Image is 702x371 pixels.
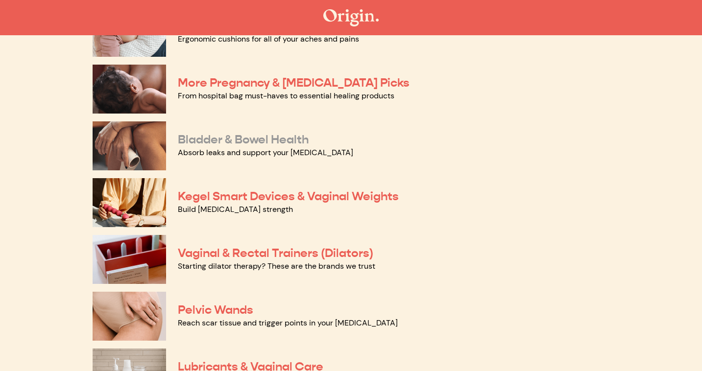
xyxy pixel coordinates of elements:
img: Pelvic Wands [93,292,166,341]
a: Absorb leaks and support your [MEDICAL_DATA] [178,147,353,158]
a: Pelvic Wands [178,302,253,317]
a: Vaginal & Rectal Trainers (Dilators) [178,246,373,260]
img: Kegel Smart Devices & Vaginal Weights [93,178,166,227]
img: Vaginal & Rectal Trainers (Dilators) [93,235,166,284]
a: Build [MEDICAL_DATA] strength [178,204,293,214]
a: Bladder & Bowel Health [178,132,309,147]
a: Starting dilator therapy? These are the brands we trust [178,261,375,271]
a: Reach scar tissue and trigger points in your [MEDICAL_DATA] [178,318,398,328]
img: The Origin Shop [323,9,379,26]
img: Bladder & Bowel Health [93,121,166,170]
a: Kegel Smart Devices & Vaginal Weights [178,189,399,204]
img: More Pregnancy & Postpartum Picks [93,65,166,114]
a: From hospital bag must-haves to essential healing products [178,91,394,101]
a: Ergonomic cushions for all of your aches and pains [178,34,359,44]
a: More Pregnancy & [MEDICAL_DATA] Picks [178,75,410,90]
